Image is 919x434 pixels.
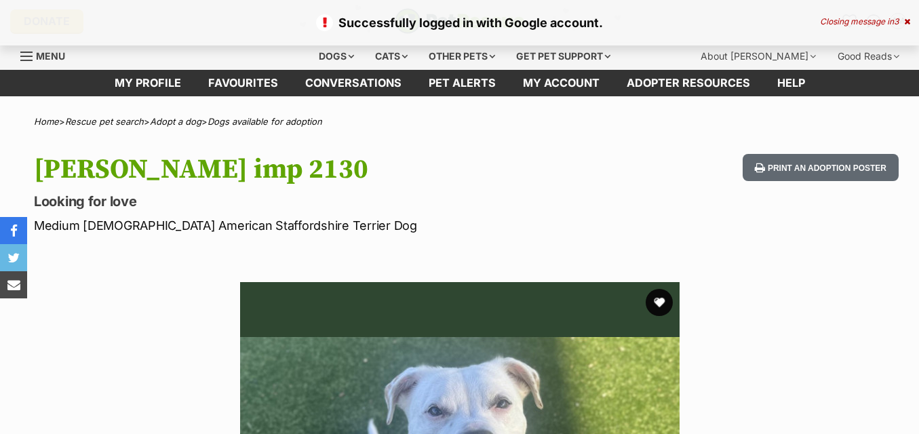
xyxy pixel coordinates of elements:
[894,16,899,26] span: 3
[208,116,322,127] a: Dogs available for adoption
[828,43,909,70] div: Good Reads
[36,50,65,62] span: Menu
[34,216,561,235] p: Medium [DEMOGRAPHIC_DATA] American Staffordshire Terrier Dog
[14,14,905,32] p: Successfully logged in with Google account.
[820,17,910,26] div: Closing message in
[150,116,201,127] a: Adopt a dog
[101,70,195,96] a: My profile
[20,43,75,67] a: Menu
[419,43,505,70] div: Other pets
[195,70,292,96] a: Favourites
[34,192,561,211] p: Looking for love
[292,70,415,96] a: conversations
[691,43,825,70] div: About [PERSON_NAME]
[366,43,417,70] div: Cats
[743,154,899,182] button: Print an adoption poster
[415,70,509,96] a: Pet alerts
[646,289,673,316] button: favourite
[764,70,819,96] a: Help
[34,116,59,127] a: Home
[507,43,620,70] div: Get pet support
[65,116,144,127] a: Rescue pet search
[309,43,364,70] div: Dogs
[613,70,764,96] a: Adopter resources
[509,70,613,96] a: My account
[34,154,561,185] h1: [PERSON_NAME] imp 2130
